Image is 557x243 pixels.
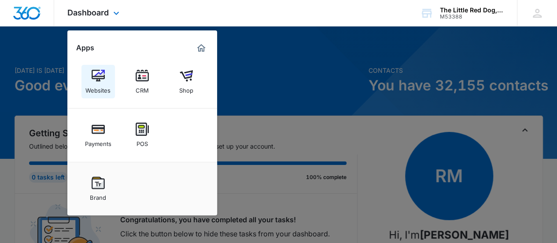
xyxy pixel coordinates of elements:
[85,136,111,147] div: Payments
[90,190,106,201] div: Brand
[136,136,148,147] div: POS
[136,82,149,94] div: CRM
[179,82,193,94] div: Shop
[440,14,504,20] div: account id
[81,118,115,152] a: Payments
[81,172,115,206] a: Brand
[194,41,208,55] a: Marketing 360® Dashboard
[67,8,109,17] span: Dashboard
[125,65,159,98] a: CRM
[125,118,159,152] a: POS
[170,65,203,98] a: Shop
[81,65,115,98] a: Websites
[85,82,111,94] div: Websites
[76,44,94,52] h2: Apps
[440,7,504,14] div: account name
